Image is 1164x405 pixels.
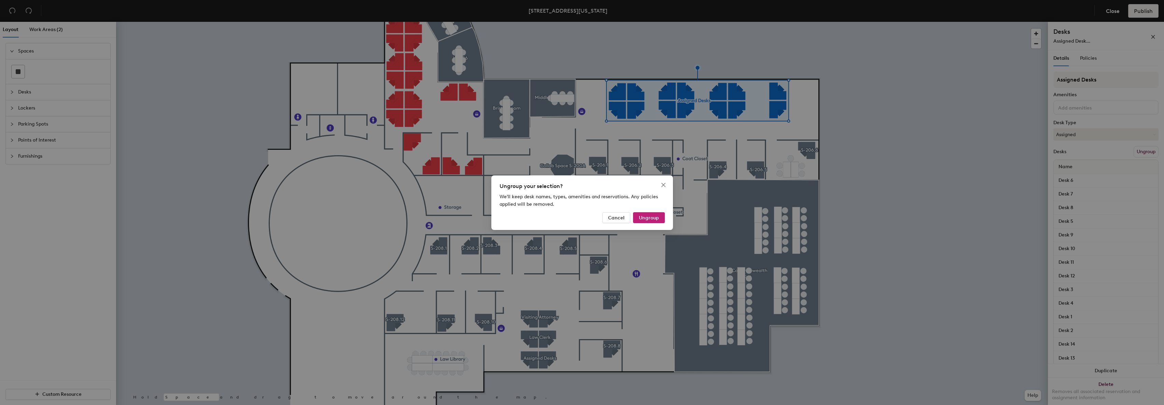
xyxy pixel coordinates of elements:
[633,212,665,223] button: Ungroup
[608,215,625,220] span: Cancel
[639,215,659,220] span: Ungroup
[602,212,630,223] button: Cancel
[661,182,666,188] span: close
[658,182,669,188] span: Close
[658,179,669,190] button: Close
[500,194,658,207] span: We'll keep desk names, types, amenities and reservations. Any policies applied will be removed.
[500,182,665,190] div: Ungroup your selection?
